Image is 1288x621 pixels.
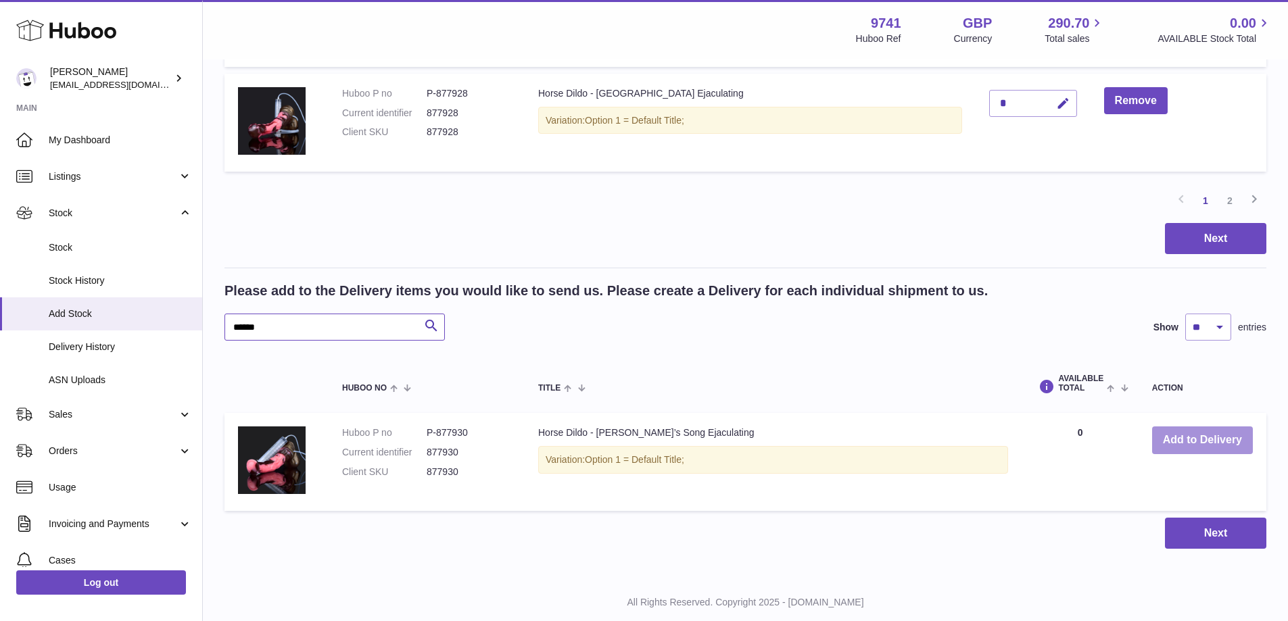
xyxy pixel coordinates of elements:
span: Stock [49,207,178,220]
span: [EMAIL_ADDRESS][DOMAIN_NAME] [50,79,199,90]
dt: Huboo P no [342,87,427,100]
span: My Dashboard [49,134,192,147]
dt: Client SKU [342,126,427,139]
span: Add Stock [49,307,192,320]
dd: 877928 [427,126,511,139]
div: Huboo Ref [856,32,901,45]
dt: Current identifier [342,107,427,120]
span: Total sales [1045,32,1105,45]
span: entries [1238,321,1266,334]
span: Listings [49,170,178,183]
p: All Rights Reserved. Copyright 2025 - [DOMAIN_NAME] [214,596,1277,609]
a: Log out [16,570,186,595]
img: aaronconwaysbo@gmail.com [16,68,37,89]
label: Show [1153,321,1178,334]
span: Usage [49,481,192,494]
a: 290.70 Total sales [1045,14,1105,45]
button: Next [1165,223,1266,255]
dt: Client SKU [342,466,427,478]
dd: 877930 [427,466,511,478]
td: 0 [1022,413,1138,511]
div: Variation: [538,446,1008,474]
dd: 877928 [427,107,511,120]
button: Add to Delivery [1152,426,1253,454]
h2: Please add to the Delivery items you would like to send us. Please create a Delivery for each ind... [224,282,988,300]
span: Title [538,384,560,393]
dd: P-877928 [427,87,511,100]
dt: Huboo P no [342,426,427,439]
div: Currency [954,32,993,45]
span: Sales [49,408,178,421]
span: Delivery History [49,341,192,353]
button: Remove [1104,87,1168,115]
a: 0.00 AVAILABLE Stock Total [1158,14,1272,45]
dd: P-877930 [427,426,511,439]
td: Horse Dildo - [GEOGRAPHIC_DATA] Ejaculating [525,74,976,172]
span: Option 1 = Default Title; [585,454,684,465]
button: Next [1165,518,1266,549]
span: AVAILABLE Stock Total [1158,32,1272,45]
td: Horse Dildo - [PERSON_NAME]’s Song Ejaculating [525,413,1022,511]
div: Action [1152,384,1253,393]
a: 1 [1193,189,1218,213]
dd: 877930 [427,446,511,459]
strong: GBP [963,14,992,32]
span: ASN Uploads [49,374,192,387]
span: Orders [49,445,178,457]
img: Horse Dildo - Serena’s Song Ejaculating [238,426,306,494]
div: [PERSON_NAME] [50,66,172,91]
strong: 9741 [871,14,901,32]
span: Option 1 = Default Title; [585,115,684,126]
span: 0.00 [1230,14,1256,32]
span: AVAILABLE Total [1058,374,1103,392]
img: Horse Dildo - Damascus Ejaculating [238,87,306,155]
dt: Current identifier [342,446,427,459]
span: 290.70 [1048,14,1089,32]
span: Huboo no [342,384,387,393]
span: Stock History [49,274,192,287]
span: Stock [49,241,192,254]
span: Cases [49,554,192,567]
div: Variation: [538,107,962,134]
a: 2 [1218,189,1242,213]
span: Invoicing and Payments [49,518,178,530]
